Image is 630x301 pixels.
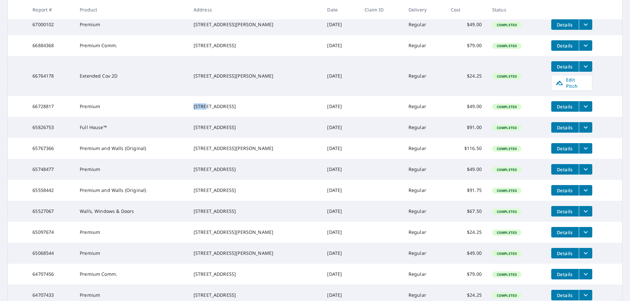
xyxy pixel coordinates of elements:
span: Completed [493,251,521,256]
button: filesDropdownBtn-66728817 [579,101,592,112]
span: Details [555,271,575,277]
button: filesDropdownBtn-65767366 [579,143,592,154]
span: Completed [493,293,521,298]
td: $91.00 [446,117,487,138]
span: Completed [493,209,521,214]
td: Regular [403,201,446,222]
span: Details [555,43,575,49]
td: Regular [403,180,446,201]
td: [DATE] [322,264,359,285]
div: [STREET_ADDRESS] [194,271,317,277]
div: [STREET_ADDRESS] [194,42,317,49]
button: detailsBtn-66728817 [551,101,579,112]
td: $79.00 [446,264,487,285]
span: Details [555,250,575,256]
span: Completed [493,188,521,193]
td: 66764178 [27,56,74,96]
button: filesDropdownBtn-65558442 [579,185,592,196]
span: Edit Pitch [556,77,588,89]
td: [DATE] [322,56,359,96]
div: [STREET_ADDRESS] [194,166,317,173]
td: Premium [74,222,188,243]
div: [STREET_ADDRESS][PERSON_NAME] [194,145,317,152]
div: [STREET_ADDRESS][PERSON_NAME] [194,229,317,235]
td: 64707456 [27,264,74,285]
button: filesDropdownBtn-67000102 [579,19,592,30]
span: Completed [493,230,521,235]
span: Completed [493,146,521,151]
td: 65748477 [27,159,74,180]
span: Details [555,103,575,110]
td: 65826753 [27,117,74,138]
button: detailsBtn-65826753 [551,122,579,133]
button: detailsBtn-64707433 [551,290,579,300]
span: Details [555,22,575,28]
button: detailsBtn-66884368 [551,40,579,51]
td: $24.25 [446,222,487,243]
td: Regular [403,56,446,96]
div: [STREET_ADDRESS] [194,187,317,194]
button: detailsBtn-65527067 [551,206,579,216]
td: 65558442 [27,180,74,201]
td: 65068544 [27,243,74,264]
td: Regular [403,138,446,159]
td: Premium Comm. [74,35,188,56]
td: Regular [403,35,446,56]
button: filesDropdownBtn-66764178 [579,61,592,72]
div: [STREET_ADDRESS][PERSON_NAME] [194,73,317,79]
span: Details [555,145,575,152]
button: filesDropdownBtn-64707433 [579,290,592,300]
td: [DATE] [322,138,359,159]
td: [DATE] [322,159,359,180]
button: filesDropdownBtn-66884368 [579,40,592,51]
td: $79.00 [446,35,487,56]
div: [STREET_ADDRESS][PERSON_NAME] [194,250,317,256]
td: $91.75 [446,180,487,201]
td: [DATE] [322,180,359,201]
button: filesDropdownBtn-65097674 [579,227,592,237]
button: filesDropdownBtn-65068544 [579,248,592,258]
button: detailsBtn-65748477 [551,164,579,175]
button: filesDropdownBtn-64707456 [579,269,592,279]
td: $24.25 [446,56,487,96]
span: Completed [493,23,521,27]
span: Details [555,187,575,194]
span: Completed [493,104,521,109]
button: detailsBtn-65097674 [551,227,579,237]
td: $49.00 [446,243,487,264]
td: Walls, Windows & Doors [74,201,188,222]
span: Completed [493,74,521,79]
td: $49.00 [446,14,487,35]
span: Details [555,292,575,298]
td: Regular [403,264,446,285]
div: [STREET_ADDRESS] [194,103,317,110]
td: 65527067 [27,201,74,222]
td: [DATE] [322,14,359,35]
td: [DATE] [322,201,359,222]
button: detailsBtn-65767366 [551,143,579,154]
td: Full House™ [74,117,188,138]
td: $49.00 [446,96,487,117]
td: Regular [403,117,446,138]
a: Edit Pitch [551,75,592,91]
span: Completed [493,167,521,172]
td: Premium [74,159,188,180]
td: Premium Comm. [74,264,188,285]
td: [DATE] [322,96,359,117]
div: [STREET_ADDRESS] [194,124,317,131]
span: Completed [493,125,521,130]
td: Premium and Walls (Original) [74,180,188,201]
span: Details [555,166,575,173]
td: $49.00 [446,159,487,180]
span: Completed [493,272,521,277]
td: 67000102 [27,14,74,35]
td: 65097674 [27,222,74,243]
td: Premium [74,96,188,117]
td: Premium [74,243,188,264]
div: [STREET_ADDRESS] [194,292,317,298]
td: Premium [74,14,188,35]
td: Regular [403,14,446,35]
td: Extended Cov 2D [74,56,188,96]
button: detailsBtn-65068544 [551,248,579,258]
span: Completed [493,44,521,48]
